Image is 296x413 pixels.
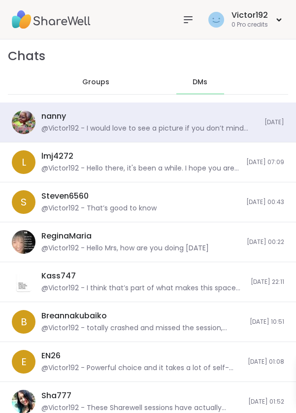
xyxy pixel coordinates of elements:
span: [DATE] 07:09 [246,158,284,167]
img: Victor192 [208,12,224,28]
span: Groups [82,77,109,87]
span: [DATE] [264,118,284,127]
div: Victor192 [231,10,268,21]
img: https://sharewell-space-live.sfo3.digitaloceanspaces.com/user-generated/789d1b6b-0df7-4050-a79d-2... [12,230,35,254]
div: @Victor192 - Hello Mrs, how are you doing [DATE] [41,243,209,253]
div: @Victor192 - I would love to see a picture if you don’t mind sharing [41,124,259,134]
div: 0 Pro credits [231,21,268,29]
img: https://sharewell-space-live.sfo3.digitaloceanspaces.com/user-generated/ffcc5913-c536-41d3-99f7-f... [12,110,35,134]
div: @Victor192 - totally crashed and missed the session, guess my body had other plans. 😅 How was it?... [41,323,244,333]
div: @Victor192 - That’s good to know [41,204,157,213]
div: @Victor192 - These Sharewell sessions have actually become this unexpected little window into how... [41,403,242,413]
span: E [21,354,27,369]
span: [DATE] 10:51 [250,318,284,326]
span: S [21,195,27,209]
div: @Victor192 - Hello there, it's been a while. I hope you are good [41,164,240,173]
div: @Victor192 - I think that’s part of what makes this space between us feel rare it’s rooted in tru... [41,283,245,293]
div: Kass747 [41,271,76,281]
div: Sha777 [41,390,71,401]
span: [DATE] 22:11 [251,278,284,286]
div: Steven6560 [41,191,89,202]
span: [DATE] 00:43 [246,198,284,206]
img: ShareWell Nav Logo [12,2,91,37]
img: https://sharewell-space-live.sfo3.digitaloceanspaces.com/user-generated/9e0a398f-82a5-4c56-a0ef-4... [12,270,35,294]
span: l [22,155,26,170]
span: [DATE] 00:22 [247,238,284,246]
span: B [21,314,27,329]
div: EN26 [41,350,61,361]
span: [DATE] 01:08 [248,358,284,366]
div: lmj4272 [41,151,73,162]
div: Breannakubaiko [41,310,107,321]
h1: Chats [8,47,45,65]
span: [DATE] 01:52 [248,398,284,406]
div: nanny [41,111,66,122]
div: @Victor192 - Powerful choice and it takes a lot of self-awareness to step back like that even if ... [41,363,242,373]
div: ReginaMaria [41,231,92,241]
span: DMs [193,77,207,87]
